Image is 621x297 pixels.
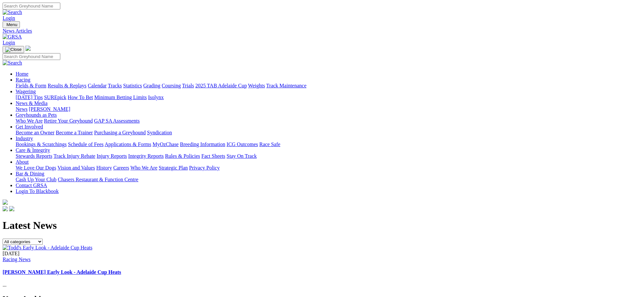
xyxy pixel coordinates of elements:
[165,153,200,159] a: Rules & Policies
[5,47,22,52] img: Close
[143,83,160,88] a: Grading
[16,177,618,183] div: Bar & Dining
[3,245,92,251] img: Todd's Early Look - Adelaide Cup Heats
[16,89,36,94] a: Wagering
[96,165,112,171] a: History
[16,183,47,188] a: Contact GRSA
[16,118,618,124] div: Greyhounds as Pets
[3,3,60,9] input: Search
[3,257,31,262] a: Racing News
[259,141,280,147] a: Race Safe
[16,112,57,118] a: Greyhounds as Pets
[3,46,24,53] button: Toggle navigation
[58,177,138,182] a: Chasers Restaurant & Function Centre
[16,130,54,135] a: Become an Owner
[7,22,17,27] span: Menu
[3,219,618,231] h1: Latest News
[94,118,140,124] a: GAP SA Assessments
[16,83,618,89] div: Racing
[3,34,22,40] img: GRSA
[16,95,43,100] a: [DATE] Tips
[57,165,95,171] a: Vision and Values
[128,153,164,159] a: Integrity Reports
[3,251,20,256] span: [DATE]
[16,118,43,124] a: Who We Are
[9,206,14,211] img: twitter.svg
[16,106,27,112] a: News
[88,83,107,88] a: Calendar
[16,136,33,141] a: Industry
[16,130,618,136] div: Get Involved
[16,71,28,77] a: Home
[3,206,8,211] img: facebook.svg
[16,165,56,171] a: We Love Our Dogs
[16,171,44,176] a: Bar & Dining
[53,153,95,159] a: Track Injury Rebate
[162,83,181,88] a: Coursing
[248,83,265,88] a: Weights
[227,153,257,159] a: Stay On Track
[16,165,618,171] div: About
[48,83,86,88] a: Results & Replays
[3,9,22,15] img: Search
[16,177,56,182] a: Cash Up Your Club
[108,83,122,88] a: Tracks
[16,83,46,88] a: Fields & Form
[3,200,8,205] img: logo-grsa-white.png
[68,95,93,100] a: How To Bet
[3,269,121,275] a: [PERSON_NAME] Early Look - Adelaide Cup Heats
[44,118,93,124] a: Retire Your Greyhound
[180,141,225,147] a: Breeding Information
[16,95,618,100] div: Wagering
[105,141,151,147] a: Applications & Forms
[16,159,29,165] a: About
[16,188,59,194] a: Login To Blackbook
[44,95,66,100] a: SUREpick
[3,28,618,34] a: News Articles
[227,141,258,147] a: ICG Outcomes
[195,83,247,88] a: 2025 TAB Adelaide Cup
[153,141,179,147] a: MyOzChase
[3,53,60,60] input: Search
[25,46,31,51] img: logo-grsa-white.png
[16,77,30,82] a: Racing
[3,60,22,66] img: Search
[201,153,225,159] a: Fact Sheets
[148,95,164,100] a: Isolynx
[16,153,52,159] a: Stewards Reports
[3,15,15,21] a: Login
[189,165,220,171] a: Privacy Policy
[94,130,146,135] a: Purchasing a Greyhound
[182,83,194,88] a: Trials
[68,141,103,147] a: Schedule of Fees
[266,83,306,88] a: Track Maintenance
[147,130,172,135] a: Syndication
[3,21,20,28] button: Toggle navigation
[113,165,129,171] a: Careers
[16,124,43,129] a: Get Involved
[123,83,142,88] a: Statistics
[16,147,50,153] a: Care & Integrity
[16,141,618,147] div: Industry
[16,141,67,147] a: Bookings & Scratchings
[96,153,127,159] a: Injury Reports
[3,251,618,288] div: ...
[56,130,93,135] a: Become a Trainer
[29,106,70,112] a: [PERSON_NAME]
[159,165,188,171] a: Strategic Plan
[16,100,48,106] a: News & Media
[94,95,147,100] a: Minimum Betting Limits
[16,106,618,112] div: News & Media
[3,40,15,45] a: Login
[16,153,618,159] div: Care & Integrity
[130,165,157,171] a: Who We Are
